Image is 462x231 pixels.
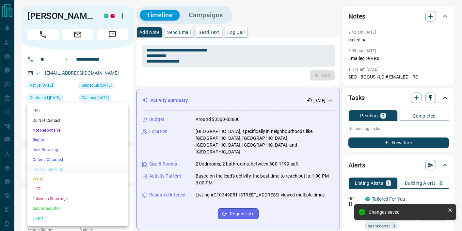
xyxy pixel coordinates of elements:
li: Client [27,213,128,223]
li: Bogus [27,135,128,145]
li: Warm [27,174,128,184]
li: TBD [27,106,128,116]
li: Taken on Showings [27,194,128,204]
li: Do Not Contact [27,116,128,125]
li: Submitted Offer [27,204,128,213]
li: Just Browsing [27,145,128,155]
div: Changes saved [369,209,445,215]
li: Criteria Obtained [27,155,128,165]
li: Not Responsive [27,125,128,135]
li: HOT [27,184,128,194]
